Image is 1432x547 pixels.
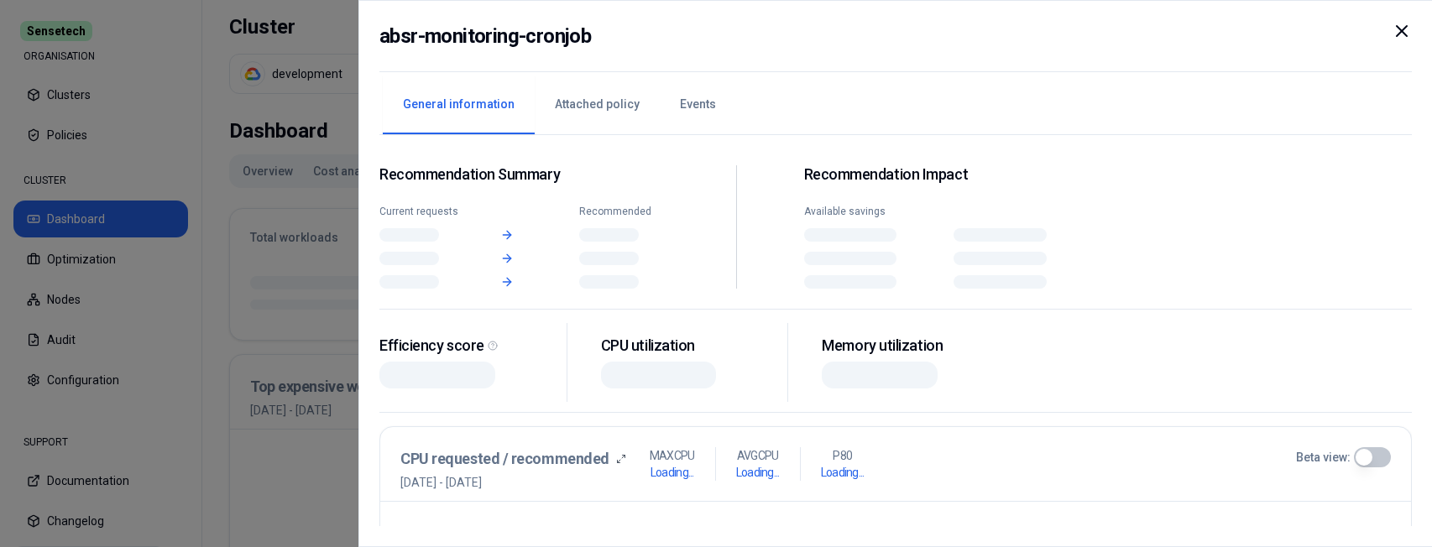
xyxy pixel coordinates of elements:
[803,205,943,218] div: Available savings
[735,464,779,481] h1: Loading...
[1295,449,1350,466] label: Beta view:
[820,464,864,481] h1: Loading...
[379,21,591,51] h2: absr-monitoring-cronjob
[833,447,852,464] p: P80
[535,76,660,134] button: Attached policy
[650,464,693,481] h1: Loading...
[383,76,535,134] button: General information
[660,76,736,134] button: Events
[400,447,609,471] h3: CPU requested / recommended
[379,336,553,356] div: Efficiency score
[379,205,469,218] div: Current requests
[600,336,774,356] div: CPU utilization
[400,474,626,491] span: [DATE] - [DATE]
[649,447,694,464] p: MAX CPU
[803,165,1093,185] h2: Recommendation Impact
[736,447,778,464] p: AVG CPU
[578,205,668,218] div: Recommended
[822,336,996,356] div: Memory utilization
[379,165,669,185] span: Recommendation Summary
